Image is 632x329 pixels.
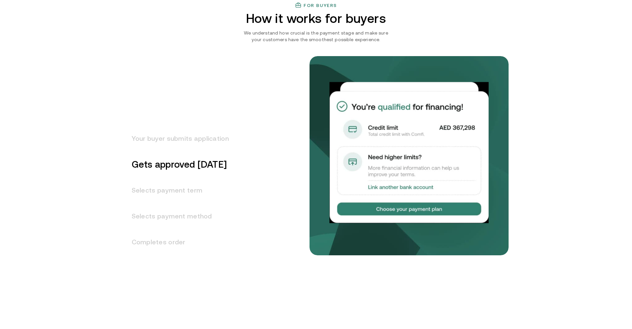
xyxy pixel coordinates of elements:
[124,177,229,203] h3: Selects payment term
[329,82,489,223] img: Gets approved in 1 day
[124,151,229,177] h3: Gets approved [DATE]
[124,229,229,255] h3: Completes order
[124,125,229,151] h3: Your buyer submits application
[304,3,337,8] h3: For buyers
[124,203,229,229] h3: Selects payment method
[219,11,413,26] h2: How it works for buyers
[241,30,391,43] p: We understand how crucial is the payment stage and make sure your customers have the smoothest po...
[295,2,302,9] img: finance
